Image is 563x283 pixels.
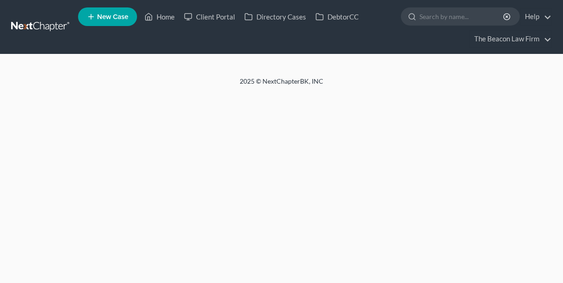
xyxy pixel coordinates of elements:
[520,8,551,25] a: Help
[179,8,240,25] a: Client Portal
[240,8,311,25] a: Directory Cases
[311,8,363,25] a: DebtorCC
[470,31,551,47] a: The Beacon Law Firm
[419,8,504,25] input: Search by name...
[140,8,179,25] a: Home
[17,77,546,93] div: 2025 © NextChapterBK, INC
[97,13,128,20] span: New Case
